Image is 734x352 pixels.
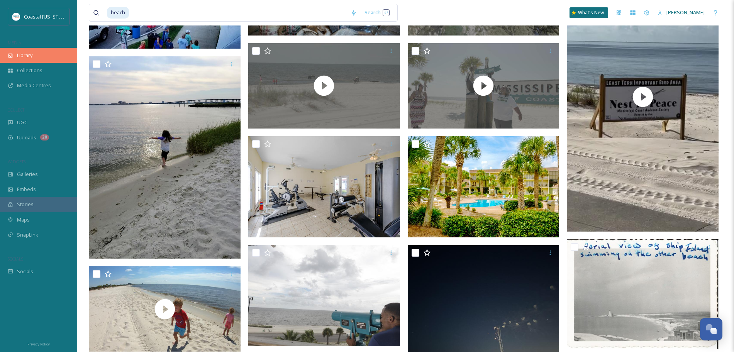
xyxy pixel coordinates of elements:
span: Coastal [US_STATE] [24,13,68,20]
span: Collections [17,67,42,74]
img: thumbnail [89,266,241,352]
span: Galleries [17,171,38,178]
a: [PERSON_NAME] [654,5,709,20]
span: Embeds [17,186,36,193]
span: SOCIALS [8,256,23,262]
a: What's New [570,7,608,18]
span: WIDGETS [8,159,25,164]
img: thumbnail [408,43,559,129]
span: Socials [17,268,33,275]
span: Uploads [17,134,36,141]
img: Rebecca Gambony.1.jpg [89,56,241,259]
span: Maps [17,216,30,223]
span: Stories [17,201,34,208]
div: 20 [40,134,49,140]
span: COLLECT [8,107,24,113]
span: [PERSON_NAME] [666,9,705,16]
img: download%20%281%29.jpeg [12,13,20,20]
img: Felix's60.JPG [248,245,400,346]
a: Privacy Policy [27,339,50,348]
span: Privacy Policy [27,342,50,347]
span: Library [17,52,32,59]
img: 9.2.jpg [408,136,559,237]
button: Open Chat [700,318,722,340]
span: MEDIA [8,40,21,46]
div: Search [361,5,393,20]
span: beach [107,7,129,18]
span: SnapLink [17,231,38,239]
img: Aerial_ShipIsland_Historic.jpg [567,239,719,349]
img: oakshores-ext&amenities-final-11.6.jpg [248,136,400,237]
img: thumbnail [248,43,400,129]
span: UGC [17,119,27,126]
span: Media Centres [17,82,51,89]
